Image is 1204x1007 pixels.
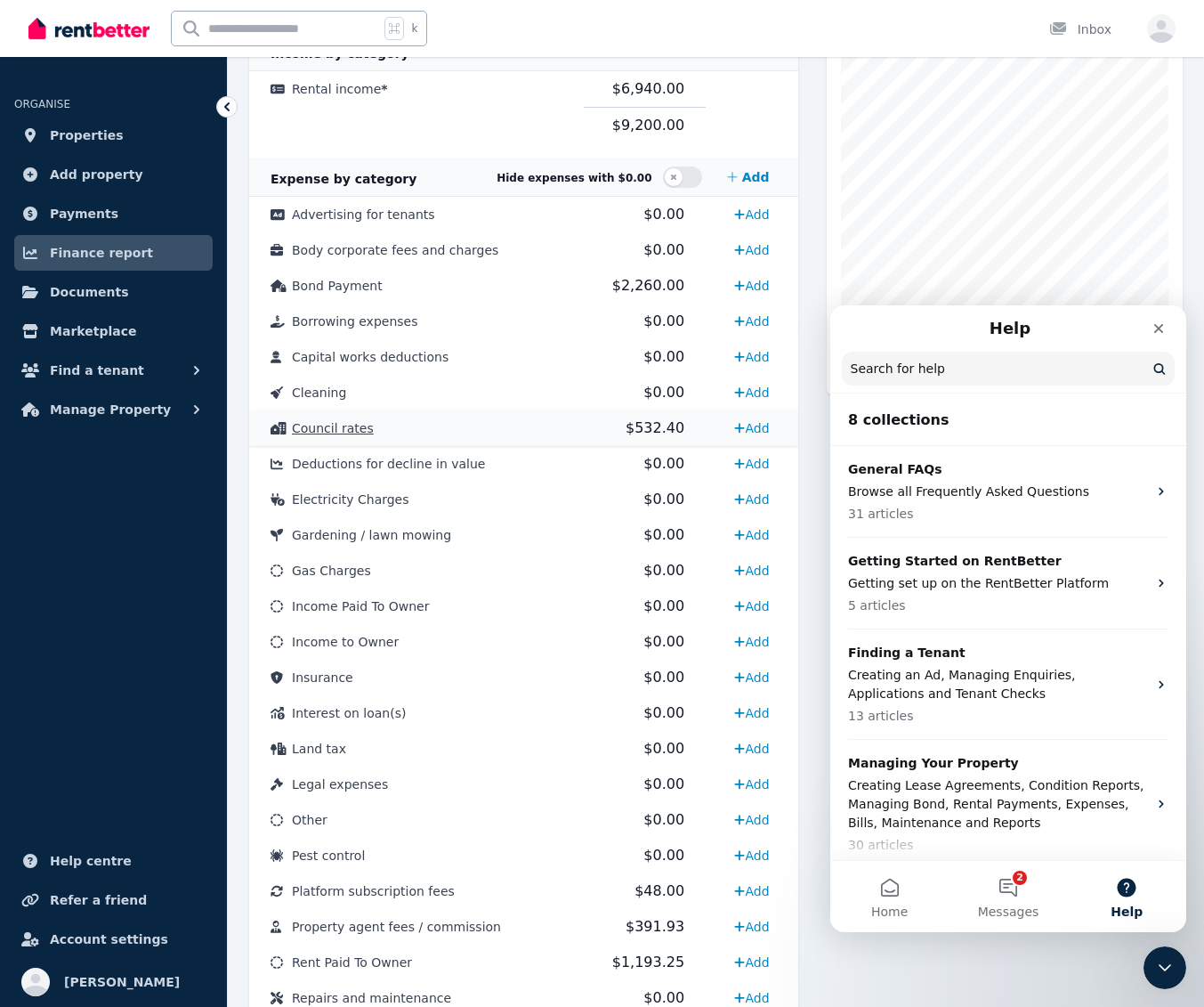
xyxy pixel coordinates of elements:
span: $0.00 [643,313,684,329]
span: Manage Property [50,399,171,420]
span: $0.00 [643,241,684,258]
span: $0.00 [643,348,684,365]
span: Income to Owner [292,635,399,649]
a: Add [727,378,776,407]
span: [PERSON_NAME] [64,971,180,993]
span: Bond Payment [292,279,383,293]
span: $0.00 [643,597,684,614]
a: Add [727,770,776,799]
span: $0.00 [643,811,684,828]
span: Expense by category [271,172,416,186]
a: Add [727,948,776,977]
span: $0.00 [643,989,684,1006]
a: Add [727,343,776,371]
span: Finance report [50,242,153,264]
a: Add [727,200,776,229]
a: Payments [14,196,213,231]
span: Rent Paid To Owner [292,955,412,970]
span: $1,193.25 [612,954,684,970]
span: Help centre [50,850,132,872]
a: Add [727,735,776,763]
div: Inbox [1049,20,1111,38]
span: $0.00 [643,384,684,401]
a: Add [727,877,776,905]
button: Manage Property [14,392,213,427]
span: $0.00 [643,526,684,543]
span: $0.00 [643,776,684,792]
span: Property agent fees / commission [292,920,501,934]
span: Electricity Charges [292,492,409,507]
span: Income Paid To Owner [292,599,430,613]
a: Help centre [14,843,213,879]
a: Add [727,806,776,834]
a: Add [727,663,776,692]
a: Add [727,414,776,443]
span: Land tax [292,742,346,756]
span: Advertising for tenants [292,207,435,222]
iframe: Intercom live chat [1143,946,1186,989]
span: ORGANISE [14,98,70,110]
a: Documents [14,274,213,310]
span: k [411,21,417,36]
span: Account settings [50,929,168,950]
a: Add property [14,157,213,192]
a: Add [727,450,776,478]
span: $9,200.00 [612,117,684,134]
span: Pest control [292,849,365,863]
a: Add [720,159,777,195]
span: $0.00 [643,491,684,508]
span: Hide expenses with $0.00 [497,172,651,184]
a: Add [727,307,776,336]
span: Repairs and maintenance [292,991,451,1005]
span: $0.00 [643,455,684,472]
span: $0.00 [643,847,684,864]
span: Payments [50,203,118,224]
span: Cleaning [292,386,346,400]
span: Documents [50,281,129,303]
span: Gas Charges [292,564,371,578]
span: $48.00 [634,882,684,899]
button: Find a tenant [14,353,213,388]
span: $0.00 [643,704,684,721]
a: Add [727,521,776,549]
span: $0.00 [643,206,684,223]
span: Find a tenant [50,360,144,381]
span: Legal expenses [292,777,388,792]
a: Add [727,628,776,656]
span: Borrowing expenses [292,314,417,329]
a: Properties [14,118,213,153]
span: Add property [50,164,143,185]
span: Body corporate fees and charges [292,243,498,257]
iframe: Intercom live chat [830,305,1186,932]
a: Add [727,556,776,585]
a: Account settings [14,922,213,957]
span: $0.00 [643,562,684,579]
a: Marketplace [14,313,213,349]
span: $0.00 [643,669,684,686]
a: Add [727,841,776,870]
a: Refer a friend [14,882,213,918]
span: Rental income [292,82,388,96]
span: $2,260.00 [612,277,684,294]
a: Add [727,272,776,300]
span: Council rates [292,421,374,435]
span: Gardening / lawn mowing [292,528,451,542]
a: Add [727,592,776,621]
span: Insurance [292,670,353,685]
